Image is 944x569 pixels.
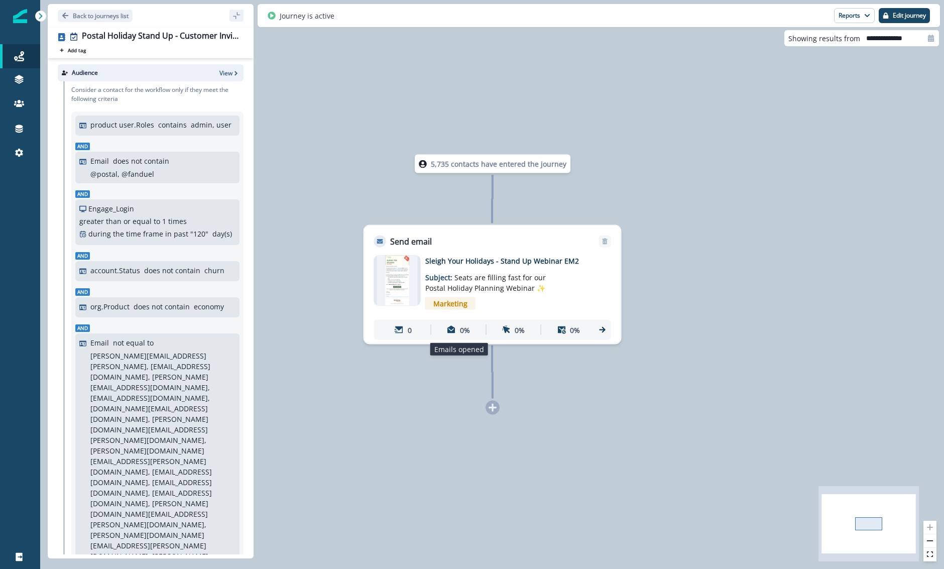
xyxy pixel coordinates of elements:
[75,190,90,198] span: And
[165,229,188,239] p: in past
[13,9,27,23] img: Inflection
[229,10,244,22] button: sidebar collapse toggle
[72,68,98,77] p: Audience
[88,229,163,239] p: during the time frame
[90,156,109,166] p: Email
[90,301,130,312] p: org.Product
[75,288,90,296] span: And
[82,31,240,42] div: Postal Holiday Stand Up - Customer Invite EM2
[425,297,476,310] span: Marketing
[75,324,90,332] span: And
[113,156,169,166] p: does not contain
[194,301,224,312] p: economy
[134,301,190,312] p: does not contain
[158,120,187,130] p: contains
[90,265,140,276] p: account.Status
[425,256,586,266] p: Sleigh Your Holidays - Stand Up Webinar EM2
[219,69,232,77] p: View
[113,337,154,348] p: not equal to
[90,337,109,348] p: Email
[923,534,936,548] button: zoom out
[204,265,224,276] p: churn
[280,11,334,21] p: Journey is active
[68,47,86,53] p: Add tag
[144,265,200,276] p: does not contain
[58,10,133,22] button: Go back
[923,548,936,561] button: fit view
[168,216,187,226] p: times
[425,266,551,293] p: Subject:
[90,169,154,179] p: @postal, @fanduel
[431,159,566,169] p: 5,735 contacts have entered the journey
[364,225,622,345] div: Send emailRemoveemail asset unavailableSleigh Your Holidays - Stand Up Webinar EM2Subject: Seats ...
[492,346,493,399] g: Edge from a3a38520-93c5-460f-b5fb-89f475eacc1b to node-add-under-0a708238-2444-4a57-9497-69e82ee4...
[893,12,926,19] p: Edit journey
[570,324,580,335] p: 0%
[58,46,88,54] button: Add tag
[879,8,930,23] button: Edit journey
[788,33,860,44] p: Showing results from
[425,273,546,293] span: Seats are filling fast for our Postal Holiday Planning Webinar ✨
[219,69,240,77] button: View
[515,324,525,335] p: 0%
[162,216,166,226] p: 1
[79,216,160,226] p: greater than or equal to
[390,236,432,248] p: Send email
[396,155,589,173] div: 5,735 contacts have entered the journey
[190,229,208,239] p: " 120 "
[75,252,90,260] span: And
[75,143,90,150] span: And
[460,324,470,335] p: 0%
[73,12,129,20] p: Back to journeys list
[377,256,417,306] img: email asset unavailable
[212,229,232,239] p: day(s)
[191,120,231,130] p: admin, user
[88,203,134,214] p: Engage_Login
[71,85,244,103] p: Consider a contact for the workflow only if they meet the following criteria
[408,324,412,335] p: 0
[90,120,154,130] p: product user.Roles
[834,8,875,23] button: Reports
[492,175,493,223] g: Edge from node-dl-count to a3a38520-93c5-460f-b5fb-89f475eacc1b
